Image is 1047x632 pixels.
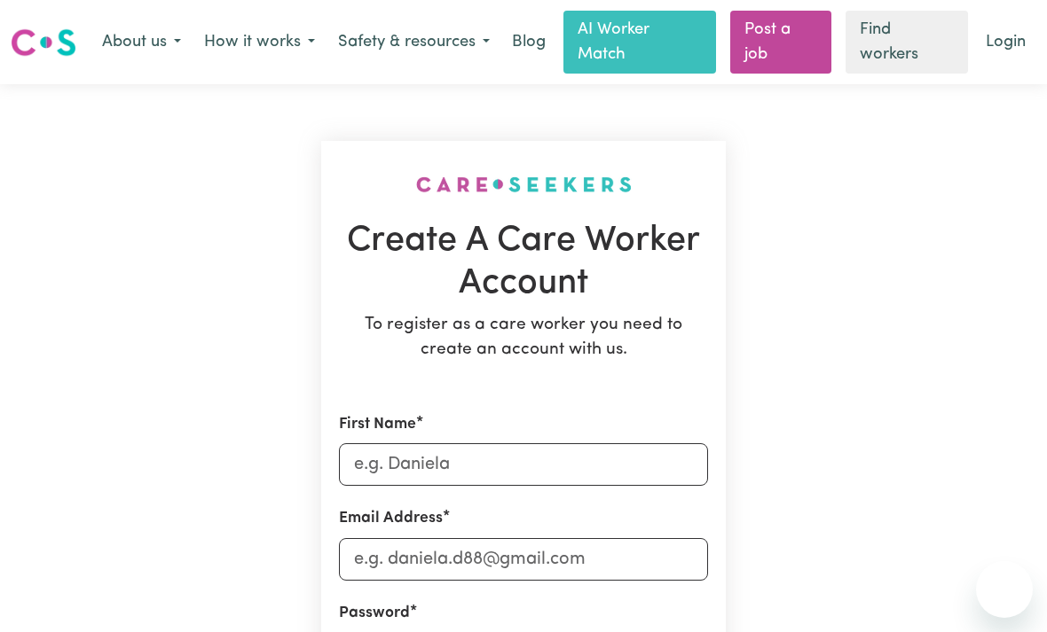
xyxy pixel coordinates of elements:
label: First Name [339,413,416,436]
label: Email Address [339,507,443,530]
a: Find workers [846,11,968,74]
a: Login [975,23,1036,62]
iframe: Button to launch messaging window [976,561,1033,618]
input: e.g. daniela.d88@gmail.com [339,538,708,581]
button: How it works [193,24,327,61]
a: AI Worker Match [563,11,716,74]
input: e.g. Daniela [339,443,708,486]
a: Post a job [730,11,832,74]
a: Blog [501,23,556,62]
label: Password [339,602,410,625]
img: Careseekers logo [11,27,76,59]
p: To register as a care worker you need to create an account with us. [339,313,708,364]
button: Safety & resources [327,24,501,61]
a: Careseekers logo [11,22,76,63]
button: About us [91,24,193,61]
h1: Create A Care Worker Account [339,221,708,305]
